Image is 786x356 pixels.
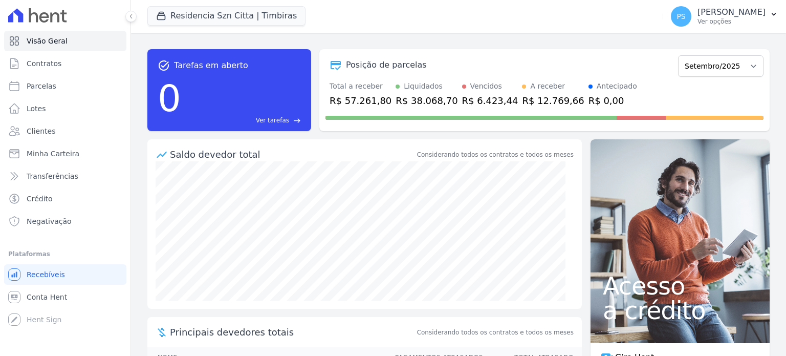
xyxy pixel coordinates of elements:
span: Contratos [27,58,61,69]
span: Clientes [27,126,55,136]
span: Lotes [27,103,46,114]
a: Lotes [4,98,126,119]
span: Negativação [27,216,72,226]
a: Visão Geral [4,31,126,51]
span: Conta Hent [27,292,67,302]
div: A receber [530,81,565,92]
span: east [293,117,301,124]
div: R$ 38.068,70 [396,94,457,108]
span: Tarefas em aberto [174,59,248,72]
span: a crédito [603,298,757,323]
div: Liquidados [404,81,443,92]
div: R$ 12.769,66 [522,94,584,108]
a: Crédito [4,189,126,209]
span: Crédito [27,194,53,204]
span: Considerando todos os contratos e todos os meses [417,328,574,337]
a: Negativação [4,211,126,232]
p: Ver opções [697,17,766,26]
a: Clientes [4,121,126,141]
a: Conta Hent [4,287,126,307]
span: Principais devedores totais [170,325,415,339]
span: Minha Carteira [27,149,79,159]
div: R$ 6.423,44 [462,94,518,108]
div: Vencidos [470,81,502,92]
a: Ver tarefas east [185,116,301,125]
span: Visão Geral [27,36,68,46]
div: 0 [158,72,181,125]
span: task_alt [158,59,170,72]
span: Acesso [603,274,757,298]
a: Contratos [4,53,126,74]
button: PS [PERSON_NAME] Ver opções [663,2,786,31]
div: R$ 57.261,80 [330,94,391,108]
a: Parcelas [4,76,126,96]
div: Considerando todos os contratos e todos os meses [417,150,574,159]
span: Ver tarefas [256,116,289,125]
div: Antecipado [597,81,637,92]
div: Plataformas [8,248,122,260]
a: Recebíveis [4,264,126,285]
button: Residencia Szn Citta | Timbiras [147,6,305,26]
div: Saldo devedor total [170,148,415,161]
div: Posição de parcelas [346,59,427,71]
a: Minha Carteira [4,143,126,164]
p: [PERSON_NAME] [697,7,766,17]
a: Transferências [4,166,126,186]
div: R$ 0,00 [588,94,637,108]
span: PS [676,13,685,20]
span: Transferências [27,171,78,181]
span: Recebíveis [27,269,65,280]
span: Parcelas [27,81,56,91]
div: Total a receber [330,81,391,92]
